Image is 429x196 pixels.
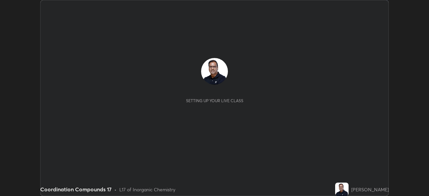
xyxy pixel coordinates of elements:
[114,186,117,193] div: •
[351,186,389,193] div: [PERSON_NAME]
[335,183,349,196] img: 3dc1d34bbd0749198e44da3d304f49f3.jpg
[186,98,243,103] div: Setting up your live class
[40,185,112,193] div: Coordination Compounds 17
[119,186,175,193] div: L17 of Inorganic Chemistry
[201,58,228,85] img: 3dc1d34bbd0749198e44da3d304f49f3.jpg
